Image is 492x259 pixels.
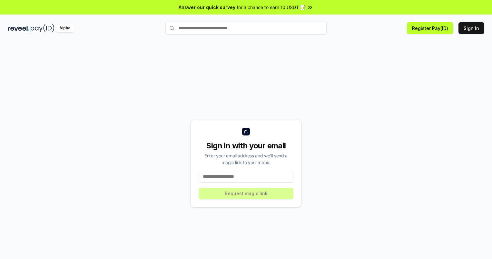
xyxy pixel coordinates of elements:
button: Register Pay(ID) [407,22,453,34]
button: Sign In [458,22,484,34]
div: Enter your email address and we’ll send a magic link to your inbox. [199,152,293,166]
img: pay_id [31,24,54,32]
span: Answer our quick survey [179,4,235,11]
img: reveel_dark [8,24,29,32]
div: Alpha [56,24,74,32]
span: for a chance to earn 10 USDT 📝 [237,4,306,11]
img: logo_small [242,128,250,135]
div: Sign in with your email [199,141,293,151]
